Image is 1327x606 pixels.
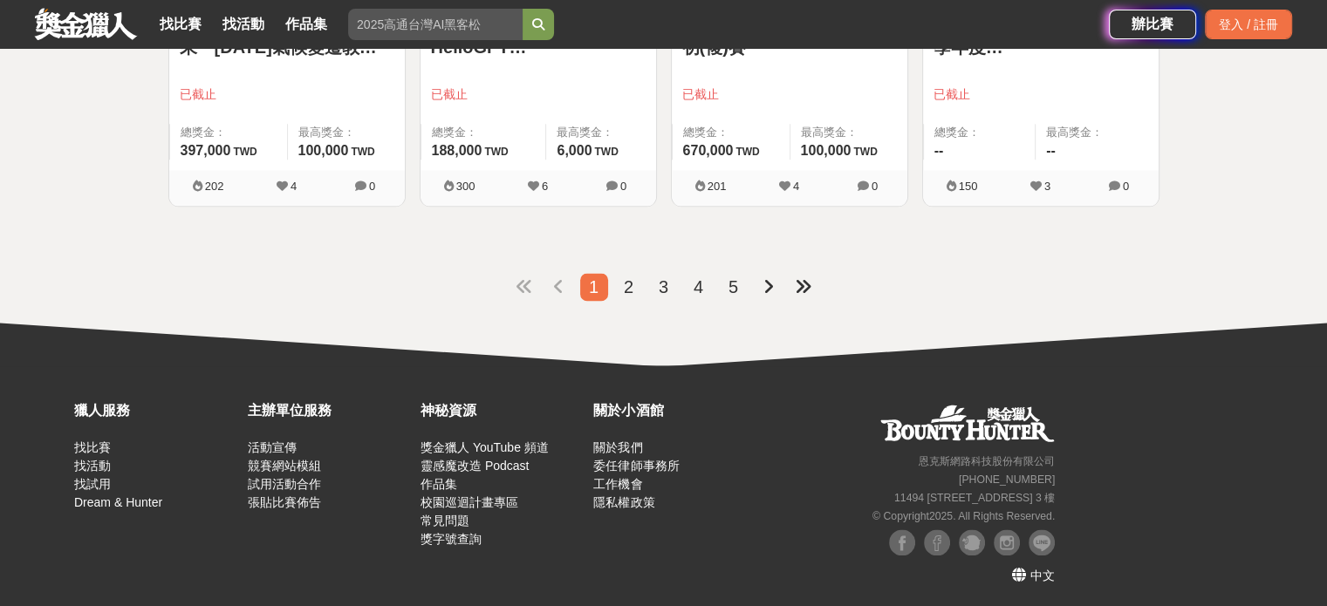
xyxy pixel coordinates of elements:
span: 2 [624,277,633,296]
img: LINE [1029,529,1055,555]
span: TWD [735,146,759,158]
a: 作品集 [421,477,457,491]
span: 3 [1044,180,1050,193]
a: 獎金獵人 YouTube 頻道 [421,440,549,454]
span: 總獎金： [683,124,779,141]
span: 0 [1123,180,1129,193]
img: Instagram [994,529,1020,555]
span: 總獎金： [934,124,1025,141]
a: 找試用 [74,477,111,491]
span: 最高獎金： [1046,124,1148,141]
div: 登入 / 註冊 [1205,10,1292,39]
img: Plurk [959,529,985,555]
small: © Copyright 2025 . All Rights Reserved. [872,510,1055,522]
span: 4 [694,277,703,296]
span: 1 [589,277,599,296]
span: 300 [456,180,475,193]
a: 工作機會 [593,477,642,491]
span: 100,000 [298,143,349,158]
a: 委任律師事務所 [593,459,679,473]
span: 總獎金： [181,124,277,141]
div: 關於小酒館 [593,400,757,421]
span: 0 [369,180,375,193]
span: 總獎金： [432,124,536,141]
span: 397,000 [181,143,231,158]
span: TWD [853,146,877,158]
img: Facebook [924,529,950,555]
span: -- [1046,143,1056,158]
input: 2025高通台灣AI黑客松 [348,9,523,40]
a: 活動宣傳 [247,440,296,454]
small: 11494 [STREET_ADDRESS] 3 樓 [894,492,1055,504]
span: 670,000 [683,143,734,158]
a: 找比賽 [74,440,111,454]
a: 獎字號查詢 [421,532,482,546]
span: 5 [728,277,738,296]
div: 神秘資源 [421,400,585,421]
img: Facebook [889,529,915,555]
a: 競賽網站模組 [247,459,320,473]
span: -- [934,143,944,158]
span: TWD [233,146,257,158]
a: 找活動 [215,12,271,37]
span: TWD [484,146,508,158]
span: 6 [542,180,548,193]
span: 已截止 [682,85,897,104]
span: 4 [793,180,799,193]
span: 最高獎金： [298,124,394,141]
a: 試用活動合作 [247,477,320,491]
span: 100,000 [801,143,852,158]
div: 獵人服務 [74,400,238,421]
span: 已截止 [431,85,646,104]
a: 靈感魔改造 Podcast [421,459,529,473]
span: 最高獎金： [801,124,897,141]
span: TWD [351,146,374,158]
span: 188,000 [432,143,482,158]
span: TWD [594,146,618,158]
a: 關於我們 [593,440,642,454]
span: 6,000 [557,143,592,158]
span: 最高獎金： [557,124,645,141]
span: 201 [708,180,727,193]
a: 校園巡迴計畫專區 [421,495,518,509]
a: 找比賽 [153,12,209,37]
span: 中文 [1030,569,1055,582]
a: 作品集 [278,12,334,37]
span: 202 [205,180,224,193]
a: 張貼比賽佈告 [247,495,320,509]
span: 已截止 [934,85,1148,104]
a: 辦比賽 [1109,10,1196,39]
small: [PHONE_NUMBER] [959,473,1055,486]
span: 0 [620,180,626,193]
div: 主辦單位服務 [247,400,411,421]
a: Dream & Hunter [74,495,162,509]
a: 隱私權政策 [593,495,654,509]
span: 150 [959,180,978,193]
span: 3 [659,277,668,296]
span: 0 [872,180,878,193]
small: 恩克斯網路科技股份有限公司 [919,455,1055,467]
a: 常見問題 [421,514,469,528]
span: 4 [291,180,297,193]
span: 已截止 [180,85,394,104]
a: 找活動 [74,459,111,473]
